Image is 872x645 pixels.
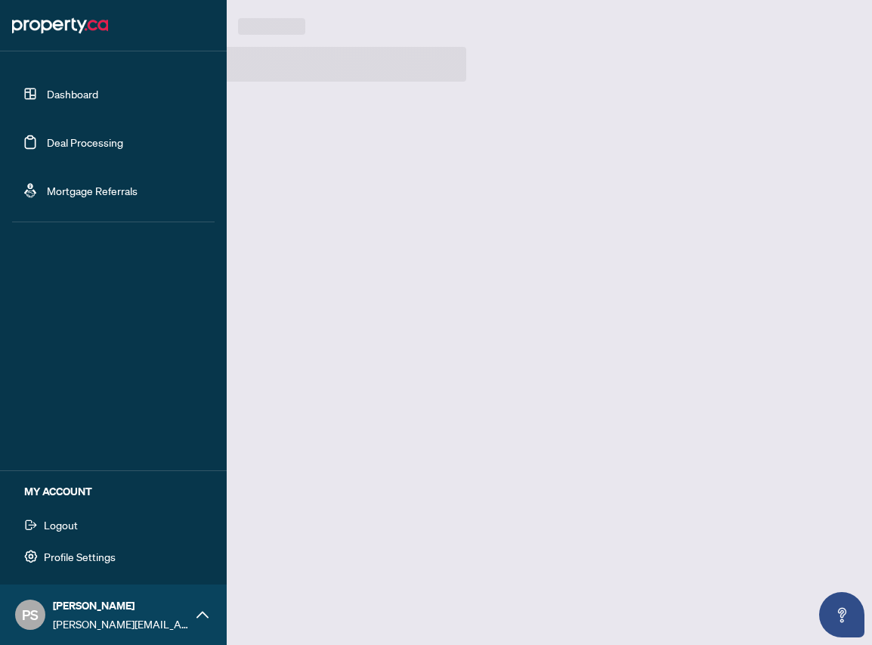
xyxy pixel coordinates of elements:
button: Open asap [819,592,864,637]
h5: MY ACCOUNT [24,483,215,500]
span: [PERSON_NAME][EMAIL_ADDRESS][DOMAIN_NAME] [53,616,189,632]
a: Mortgage Referrals [47,184,138,197]
img: logo [12,14,108,38]
span: PS [22,604,39,625]
button: Logout [12,512,215,538]
a: Dashboard [47,87,98,101]
span: [PERSON_NAME] [53,597,189,614]
a: Deal Processing [47,135,123,149]
button: Profile Settings [12,544,215,569]
span: Logout [44,513,78,537]
span: Profile Settings [44,544,116,569]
